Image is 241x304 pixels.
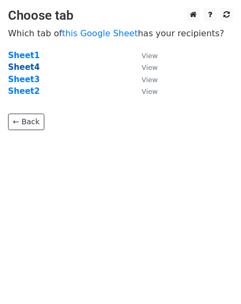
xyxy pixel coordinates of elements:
a: View [131,75,158,84]
a: Sheet3 [8,75,40,84]
small: View [142,52,158,60]
small: View [142,76,158,84]
h3: Choose tab [8,8,233,23]
iframe: Chat Widget [188,253,241,304]
a: Sheet4 [8,62,40,72]
a: this Google Sheet [62,28,138,38]
p: Which tab of has your recipients? [8,28,233,39]
a: View [131,86,158,96]
small: View [142,63,158,71]
a: Sheet2 [8,86,40,96]
a: View [131,51,158,60]
a: ← Back [8,114,44,130]
small: View [142,87,158,95]
a: Sheet1 [8,51,40,60]
a: View [131,62,158,72]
